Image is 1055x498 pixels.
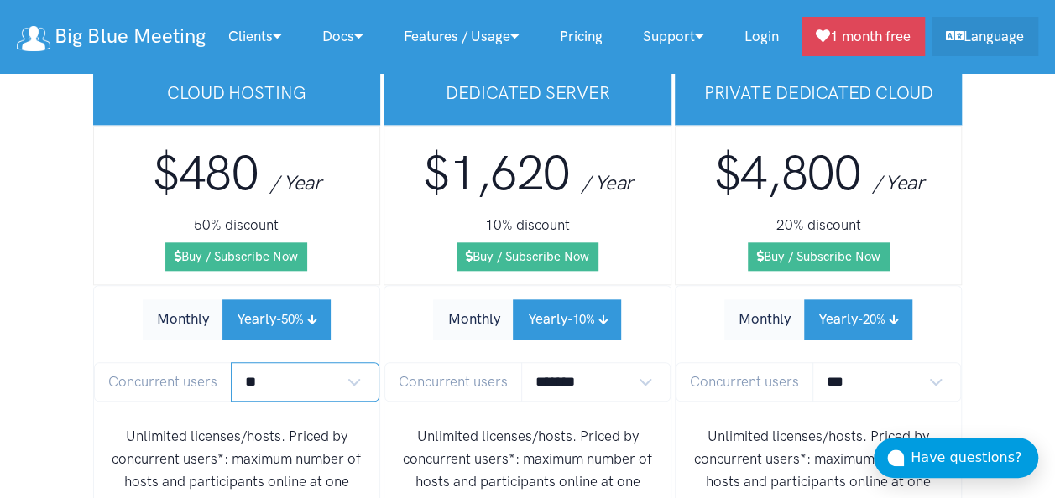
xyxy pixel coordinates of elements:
button: Monthly [724,299,805,339]
small: -50% [276,312,304,327]
small: -20% [858,312,885,327]
span: $480 [152,144,258,202]
span: Concurrent users [384,362,522,402]
span: / Year [872,170,923,195]
div: Have questions? [911,447,1038,469]
a: Docs [302,18,384,54]
h5: 50% discount [107,215,367,236]
h3: Cloud Hosting [107,80,368,105]
img: logo [17,26,50,51]
h3: Private Dedicated Cloud [688,80,949,105]
span: Concurrent users [94,362,232,402]
button: Yearly-50% [222,299,331,339]
a: Clients [208,18,302,54]
a: Buy / Subscribe Now [748,242,890,271]
a: Login [724,18,799,54]
a: Pricing [540,18,623,54]
a: Big Blue Meeting [17,18,205,54]
a: Features / Usage [384,18,540,54]
a: Language [932,17,1038,56]
button: Yearly-10% [513,299,621,339]
div: Subscription Period [433,299,621,339]
span: $1,620 [423,144,570,202]
h3: Dedicated Server [397,80,658,105]
div: Subscription Period [724,299,912,339]
small: -10% [567,312,594,327]
h5: 10% discount [398,215,657,236]
span: Concurrent users [676,362,813,402]
span: / Year [270,170,321,195]
a: 1 month free [802,17,925,56]
span: / Year [582,170,633,195]
button: Yearly-20% [804,299,912,339]
button: Have questions? [874,438,1038,478]
span: $4,800 [713,144,860,202]
button: Monthly [143,299,223,339]
button: Monthly [433,299,514,339]
a: Buy / Subscribe Now [165,242,307,271]
a: Support [623,18,724,54]
div: Subscription Period [143,299,331,339]
a: Buy / Subscribe Now [457,242,598,271]
h5: 20% discount [689,215,948,236]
